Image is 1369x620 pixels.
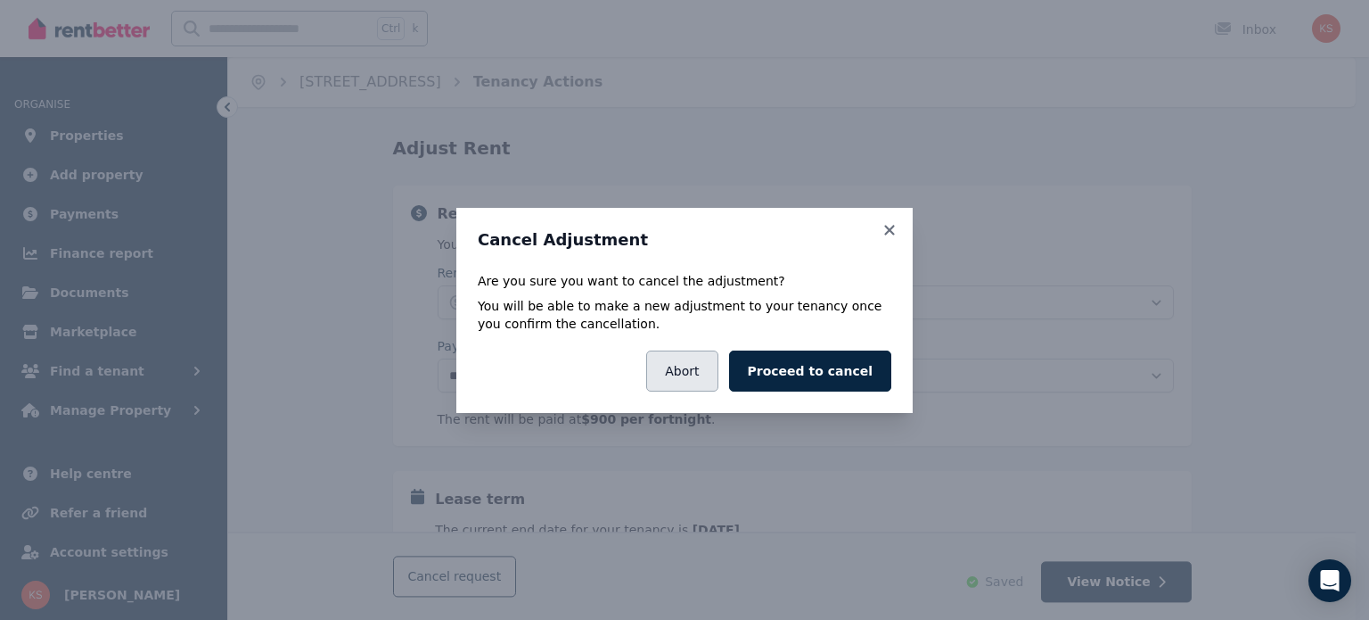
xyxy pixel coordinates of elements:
[478,297,891,333] p: You will be able to make a new adjustment to your tenancy once you confirm the cancellation.
[646,351,717,392] button: Abort
[478,272,891,290] p: Are you sure you want to cancel the adjustment?
[1308,559,1351,602] div: Open Intercom Messenger
[729,351,891,392] button: Proceed to cancel
[478,229,891,251] h3: Cancel Adjustment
